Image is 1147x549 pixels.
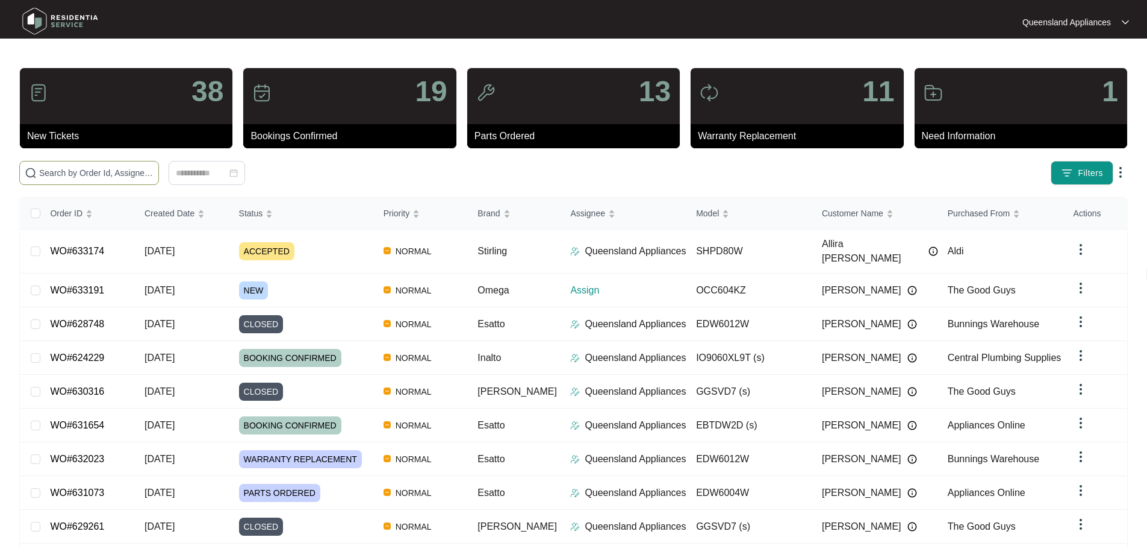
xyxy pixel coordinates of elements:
img: dropdown arrow [1074,382,1088,397]
img: Assigner Icon [570,488,580,498]
th: Actions [1064,198,1127,230]
img: Info icon [907,387,917,397]
th: Order ID [40,198,135,230]
a: WO#631654 [50,420,104,430]
img: Info icon [907,522,917,532]
img: Info icon [928,246,938,256]
a: WO#633174 [50,246,104,256]
img: Vercel Logo [384,286,391,293]
img: dropdown arrow [1113,165,1128,180]
span: [DATE] [145,454,175,464]
span: [PERSON_NAME] [477,521,557,532]
th: Assignee [561,198,686,230]
span: PARTS ORDERED [239,484,320,502]
span: [DATE] [145,386,175,397]
span: Created Date [145,207,194,220]
img: Vercel Logo [384,489,391,496]
span: Order ID [50,207,82,220]
span: [PERSON_NAME] [822,519,901,534]
img: icon [924,83,943,102]
span: Model [696,207,719,220]
td: OCC604KZ [686,274,812,307]
img: dropdown arrow [1074,281,1088,295]
td: GGSVD7 (s) [686,375,812,409]
img: Assigner Icon [570,522,580,532]
span: ACCEPTED [239,242,294,260]
p: Queensland Appliances [1022,16,1111,28]
td: GGSVD7 (s) [686,510,812,544]
p: 11 [862,77,894,106]
th: Model [686,198,812,230]
img: Vercel Logo [384,320,391,327]
img: Assigner Icon [570,246,580,256]
th: Status [229,198,374,230]
img: dropdown arrow [1074,450,1088,464]
p: Parts Ordered [474,129,680,143]
img: Vercel Logo [384,522,391,530]
img: icon [29,83,48,102]
span: The Good Guys [948,285,1016,295]
span: NORMAL [391,519,437,534]
a: WO#628748 [50,319,104,329]
input: Search by Order Id, Assignee Name, Customer Name, Brand and Model [39,166,154,180]
img: Info icon [907,421,917,430]
td: SHPD80W [686,230,812,274]
img: Assigner Icon [570,319,580,329]
img: Vercel Logo [384,455,391,462]
img: Info icon [907,488,917,498]
span: Purchased From [948,207,1010,220]
span: [PERSON_NAME] [822,384,901,399]
th: Priority [374,198,468,230]
span: The Good Guys [948,386,1016,397]
p: Need Information [922,129,1127,143]
a: WO#632023 [50,454,104,464]
span: Esatto [477,454,505,464]
img: Assigner Icon [570,421,580,430]
span: Appliances Online [948,488,1025,498]
td: EBTDW2D (s) [686,409,812,442]
span: NORMAL [391,244,437,259]
p: Queensland Appliances [585,486,686,500]
img: Info icon [907,353,917,363]
img: dropdown arrow [1122,19,1129,25]
p: Queensland Appliances [585,418,686,433]
span: NORMAL [391,351,437,365]
img: Assigner Icon [570,454,580,464]
span: [DATE] [145,488,175,498]
a: WO#629261 [50,521,104,532]
img: Assigner Icon [570,387,580,397]
img: icon [252,83,272,102]
p: Queensland Appliances [585,452,686,466]
span: Central Plumbing Supplies [948,353,1062,363]
td: EDW6012W [686,442,812,476]
span: NORMAL [391,486,437,500]
span: NORMAL [391,317,437,331]
span: BOOKING CONFIRMED [239,349,341,367]
p: Warranty Replacement [698,129,903,143]
span: Allira [PERSON_NAME] [822,237,922,266]
th: Created Date [135,198,229,230]
th: Customer Name [812,198,938,230]
td: EDW6012W [686,307,812,341]
p: 13 [639,77,671,106]
p: 1 [1102,77,1118,106]
span: WARRANTY REPLACEMENT [239,450,362,468]
img: search-icon [25,167,37,179]
p: Assign [570,283,686,298]
span: Esatto [477,488,505,498]
button: filter iconFilters [1051,161,1113,185]
span: Aldi [948,246,964,256]
img: icon [700,83,719,102]
span: NEW [239,281,269,300]
p: Queensland Appliances [585,384,686,399]
span: NORMAL [391,418,437,433]
img: dropdown arrow [1074,483,1088,498]
span: [PERSON_NAME] [477,386,557,397]
img: dropdown arrow [1074,315,1088,329]
span: [PERSON_NAME] [822,283,901,298]
img: dropdown arrow [1074,348,1088,363]
span: Bunnings Warehouse [948,319,1039,329]
span: Stirling [477,246,507,256]
img: Vercel Logo [384,387,391,395]
img: dropdown arrow [1074,242,1088,257]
